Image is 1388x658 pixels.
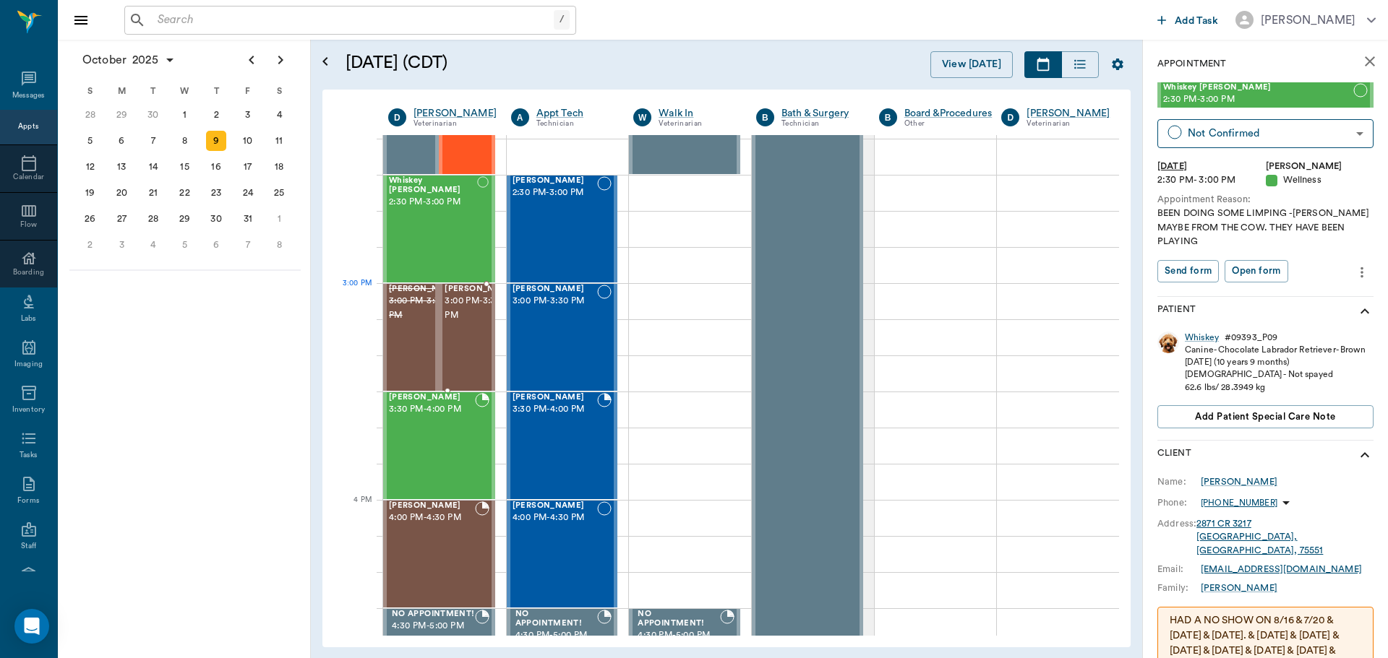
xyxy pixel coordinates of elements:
div: Sunday, September 28, 2025 [80,105,100,125]
button: Add Task [1152,7,1224,33]
span: 2025 [129,50,161,70]
button: Add patient Special Care Note [1157,405,1374,428]
div: Wednesday, October 1, 2025 [175,105,195,125]
div: Veterinarian [1027,118,1110,130]
div: Wednesday, October 22, 2025 [175,183,195,203]
span: 2:30 PM - 3:00 PM [513,186,598,200]
p: Appointment [1157,57,1226,71]
div: Sunday, October 12, 2025 [80,157,100,177]
button: close [1355,47,1384,76]
div: Staff [21,541,36,552]
div: Tuesday, September 30, 2025 [143,105,163,125]
div: Monday, October 6, 2025 [111,131,132,151]
span: 2:30 PM - 3:00 PM [389,195,477,209]
div: Veterinarian [414,118,497,130]
a: [PERSON_NAME] [1201,475,1277,488]
p: Patient [1157,303,1196,320]
span: NO APPOINTMENT! [638,610,720,628]
a: Bath & Surgery [781,106,857,121]
div: Email: [1157,563,1201,576]
span: Whiskey [PERSON_NAME] [1163,83,1353,92]
div: NOT_CONFIRMED, 3:00 PM - 3:30 PM [507,283,618,391]
button: Next page [266,46,295,74]
span: NO APPOINTMENT! [392,610,475,619]
span: [PERSON_NAME] [513,176,598,186]
div: NOT_CONFIRMED, 2:30 PM - 3:00 PM [507,175,618,283]
div: M [106,80,138,102]
div: Monday, November 3, 2025 [111,235,132,255]
div: Sunday, November 2, 2025 [80,235,100,255]
div: Whiskey [1185,332,1219,344]
button: more [1350,260,1374,285]
div: S [263,80,295,102]
a: 2871 CR 3217[GEOGRAPHIC_DATA], [GEOGRAPHIC_DATA], 75551 [1196,519,1323,555]
div: Imaging [14,359,43,370]
div: Friday, October 24, 2025 [238,183,258,203]
h5: [DATE] (CDT) [346,51,683,74]
button: Send form [1157,260,1219,282]
div: Thursday, October 23, 2025 [206,183,226,203]
p: [PHONE_NUMBER] [1201,497,1277,509]
button: Open form [1225,260,1288,282]
div: Friday, October 17, 2025 [238,157,258,177]
div: # 09393_P09 [1225,332,1277,344]
div: Labs [21,313,36,324]
a: [EMAIL_ADDRESS][DOMAIN_NAME] [1201,565,1362,573]
div: Tuesday, October 28, 2025 [143,209,163,229]
div: Sunday, October 26, 2025 [80,209,100,229]
div: Saturday, October 25, 2025 [269,183,289,203]
span: [PERSON_NAME] [389,501,475,511]
div: Forms [17,495,39,506]
div: W [633,108,651,126]
div: [PERSON_NAME] [1261,12,1355,29]
div: Wednesday, October 8, 2025 [175,131,195,151]
div: Canine - Chocolate Labrador Retriever - Brown [1185,344,1366,356]
div: BOOKED, 4:00 PM - 4:30 PM [383,500,495,608]
span: 3:30 PM - 4:00 PM [389,402,475,417]
div: Wednesday, October 29, 2025 [175,209,195,229]
div: Other [904,118,993,130]
div: Thursday, October 16, 2025 [206,157,226,177]
a: [PERSON_NAME] [414,106,497,121]
span: 4:30 PM - 5:00 PM [515,628,598,643]
div: Address: [1157,517,1196,530]
div: Tasks [20,450,38,461]
button: Previous page [237,46,266,74]
div: Friday, October 3, 2025 [238,105,258,125]
a: Appt Tech [536,106,612,121]
span: 3:00 PM - 3:30 PM [389,294,461,323]
div: Board &Procedures [904,106,993,121]
div: F [232,80,264,102]
button: Close drawer [67,6,95,35]
button: Open calendar [317,34,334,90]
img: Profile Image [1157,332,1179,353]
div: Friday, October 31, 2025 [238,209,258,229]
div: [PERSON_NAME] [1266,160,1374,173]
div: B [756,108,774,126]
span: Add patient Special Care Note [1195,409,1335,425]
div: [DATE] [1157,160,1266,173]
div: Sunday, October 5, 2025 [80,131,100,151]
div: Name: [1157,475,1201,488]
div: Phone: [1157,496,1201,509]
div: Veterinarian [659,118,734,130]
a: [PERSON_NAME] [1201,581,1277,594]
span: 4:00 PM - 4:30 PM [389,511,475,525]
div: Sunday, October 19, 2025 [80,183,100,203]
div: Tuesday, October 14, 2025 [143,157,163,177]
div: W [169,80,201,102]
span: [PERSON_NAME] [513,285,598,294]
div: NOT_CONFIRMED, 4:00 PM - 4:30 PM [507,500,618,608]
div: 2:30 PM - 3:00 PM [1157,173,1266,187]
a: Walk In [659,106,734,121]
div: 4 PM [334,493,372,529]
div: Thursday, October 30, 2025 [206,209,226,229]
div: Technician [536,118,612,130]
button: October2025 [75,46,183,74]
div: Saturday, November 8, 2025 [269,235,289,255]
span: [PERSON_NAME] [389,393,475,402]
div: Saturday, October 11, 2025 [269,131,289,151]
